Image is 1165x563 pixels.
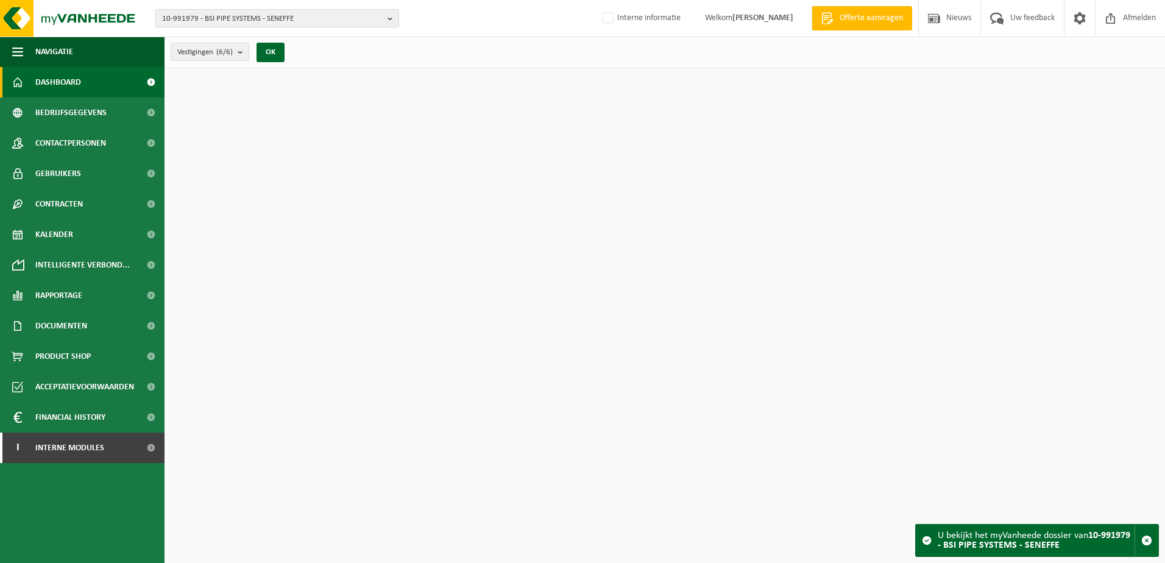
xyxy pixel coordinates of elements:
[35,97,107,128] span: Bedrijfsgegevens
[35,158,81,189] span: Gebruikers
[35,433,104,463] span: Interne modules
[837,12,906,24] span: Offerte aanvragen
[177,43,233,62] span: Vestigingen
[35,402,105,433] span: Financial History
[938,531,1130,550] strong: 10-991979 - BSI PIPE SYSTEMS - SENEFFE
[171,43,249,61] button: Vestigingen(6/6)
[35,250,130,280] span: Intelligente verbond...
[257,43,285,62] button: OK
[12,433,23,463] span: I
[938,525,1135,556] div: U bekijkt het myVanheede dossier van
[35,341,91,372] span: Product Shop
[35,311,87,341] span: Documenten
[35,128,106,158] span: Contactpersonen
[35,280,82,311] span: Rapportage
[35,189,83,219] span: Contracten
[216,48,233,56] count: (6/6)
[155,9,399,27] button: 10-991979 - BSI PIPE SYSTEMS - SENEFFE
[35,37,73,67] span: Navigatie
[732,13,793,23] strong: [PERSON_NAME]
[35,372,134,402] span: Acceptatievoorwaarden
[162,10,383,28] span: 10-991979 - BSI PIPE SYSTEMS - SENEFFE
[600,9,681,27] label: Interne informatie
[35,67,81,97] span: Dashboard
[812,6,912,30] a: Offerte aanvragen
[35,219,73,250] span: Kalender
